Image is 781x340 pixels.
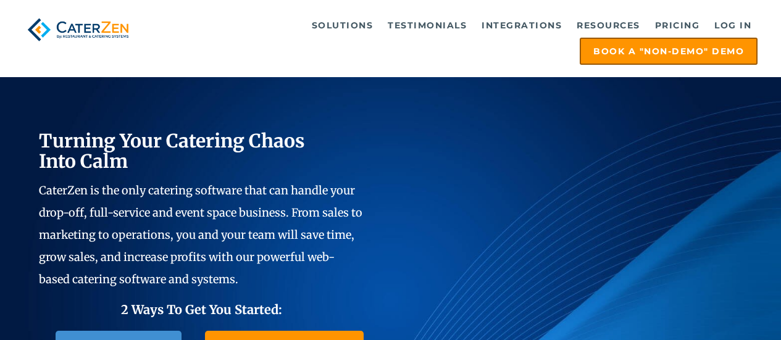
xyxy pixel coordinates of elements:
[39,129,305,173] span: Turning Your Catering Chaos Into Calm
[649,13,706,38] a: Pricing
[708,13,758,38] a: Log in
[148,13,758,65] div: Navigation Menu
[570,13,646,38] a: Resources
[671,292,767,326] iframe: Help widget launcher
[121,302,282,317] span: 2 Ways To Get You Started:
[23,13,133,46] img: caterzen
[306,13,380,38] a: Solutions
[39,183,362,286] span: CaterZen is the only catering software that can handle your drop-off, full-service and event spac...
[580,38,758,65] a: Book a "Non-Demo" Demo
[382,13,473,38] a: Testimonials
[475,13,568,38] a: Integrations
